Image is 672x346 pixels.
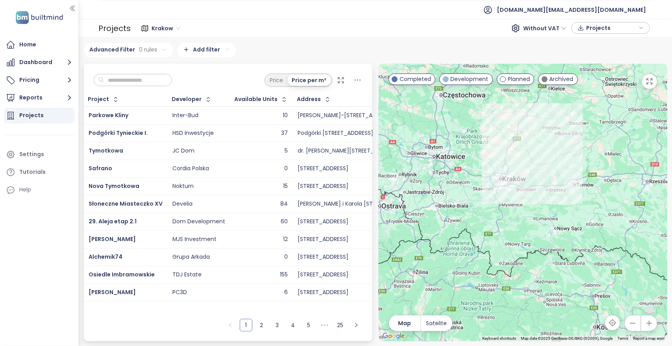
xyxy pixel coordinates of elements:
div: [STREET_ADDRESS] [298,254,348,261]
a: Osiedle Imbramowskie [89,271,155,278]
div: [PERSON_NAME]-[STREET_ADDRESS] [298,112,395,119]
div: Help [4,182,74,198]
div: Projects [19,110,44,120]
button: Pricing [4,72,74,88]
span: right [354,323,359,328]
a: 5 [303,319,315,331]
div: MJS Investment [172,236,217,243]
div: Project [88,97,109,102]
li: Previous Page [224,319,237,331]
span: Projects [586,22,637,34]
button: Reports [4,90,74,106]
div: Develia [172,201,193,208]
span: Archived [550,75,574,83]
button: left [224,319,237,331]
div: [STREET_ADDRESS] [298,218,348,225]
div: Home [19,40,36,50]
div: Advanced Filter [84,43,173,57]
button: Satelite [421,315,452,331]
a: Projects [4,108,74,123]
a: 29. Aleja etap 2.1 [89,217,137,225]
div: 155 [280,271,288,278]
div: Nokturn [172,183,194,190]
div: 0 [284,165,288,172]
div: Developer [172,97,202,102]
span: Podgórki Tynieckie I. [89,129,148,137]
div: Podgórki [STREET_ADDRESS] [298,130,373,137]
button: Keyboard shortcuts [483,336,516,341]
span: Completed [400,75,431,83]
a: Tutorials [4,164,74,180]
div: [STREET_ADDRESS] [298,271,348,278]
li: Next 5 Pages [318,319,331,331]
div: 84 [280,201,288,208]
span: Satelite [426,319,447,328]
a: 4 [287,319,299,331]
div: 15 [283,183,288,190]
div: HSD Inwestycje [172,130,214,137]
span: ••• [318,319,331,331]
div: [STREET_ADDRESS] [298,165,348,172]
a: 1 [240,319,252,331]
div: Add filter [177,43,236,57]
span: Map data ©2025 GeoBasis-DE/BKG (©2009), Google [521,336,613,340]
span: Available Units [235,97,278,102]
a: Home [4,37,74,53]
div: 10 [283,112,288,119]
div: 0 [284,254,288,261]
a: Nova Tymotkowa [89,182,139,190]
a: Tymotkowa [89,147,123,155]
div: TDJ Estate [172,271,202,278]
div: Tutorials [19,167,46,177]
img: Google [381,331,407,341]
a: Słoneczne Miasteczko XV [89,200,163,208]
a: 2 [256,319,268,331]
div: button [576,22,646,34]
div: Inter-Bud [172,112,198,119]
li: 1 [240,319,252,331]
span: Without VAT [523,22,566,34]
div: 37 [281,130,288,137]
div: Projects [98,20,131,36]
a: Parkowe Kliny [89,111,128,119]
button: Dashboard [4,55,74,70]
div: [STREET_ADDRESS] [298,183,348,190]
span: [DOMAIN_NAME][EMAIL_ADDRESS][DOMAIN_NAME] [497,0,646,19]
div: JC Dom [172,147,194,155]
div: Dom Development [172,218,225,225]
div: 5 [285,147,288,155]
div: Address [297,97,321,102]
div: Grupa Arkada [172,254,210,261]
a: Terms (opens in new tab) [618,336,629,340]
a: Open this area in Google Maps (opens a new window) [381,331,407,341]
div: Price [266,75,288,86]
span: Development [451,75,489,83]
a: Report a map error [633,336,665,340]
span: left [228,323,233,328]
button: Map [389,315,420,331]
div: 60 [281,218,288,225]
li: Next Page [350,319,363,331]
span: Alchemik74 [89,253,122,261]
div: Help [19,185,31,195]
a: Safrano [89,164,112,172]
button: right [350,319,363,331]
div: 12 [283,236,288,243]
li: 2 [255,319,268,331]
a: Settings [4,147,74,162]
img: logo [13,9,65,26]
span: Krakow [152,22,180,34]
a: [PERSON_NAME] [89,235,136,243]
li: 3 [271,319,284,331]
span: 0 rules [139,45,157,54]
